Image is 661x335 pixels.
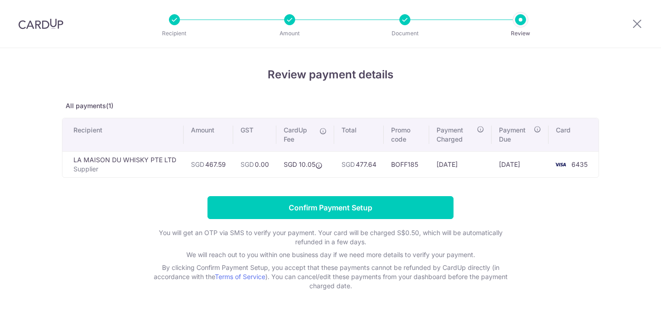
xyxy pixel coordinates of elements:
p: Recipient [140,29,208,38]
h4: Review payment details [62,66,599,83]
th: Total [334,118,384,151]
p: All payments(1) [62,101,599,110]
td: [DATE] [492,151,549,177]
span: Payment Charged [437,126,474,144]
td: [DATE] [429,151,492,177]
span: SGD [342,160,355,168]
a: Terms of Service [215,273,265,280]
p: Review [487,29,555,38]
td: BOFF185 [384,151,429,177]
th: Card [549,118,599,151]
td: LA MAISON DU WHISKY PTE LTD [62,151,184,177]
p: Supplier [73,165,176,174]
td: 0.00 [233,151,276,177]
th: Recipient [62,118,184,151]
th: GST [233,118,276,151]
span: SGD [191,160,204,168]
iframe: Opens a widget where you can find more information [602,308,652,330]
img: CardUp [18,18,63,29]
td: 477.64 [334,151,384,177]
th: Promo code [384,118,429,151]
p: You will get an OTP via SMS to verify your payment. Your card will be charged S$0.50, which will ... [147,228,514,247]
span: CardUp Fee [284,126,315,144]
td: 467.59 [184,151,233,177]
span: 6435 [571,160,588,168]
p: Document [371,29,439,38]
span: SGD [241,160,254,168]
p: We will reach out to you within one business day if we need more details to verify your payment. [147,250,514,259]
input: Confirm Payment Setup [207,196,454,219]
span: Payment Due [499,126,531,144]
p: By clicking Confirm Payment Setup, you accept that these payments cannot be refunded by CardUp di... [147,263,514,291]
img: <span class="translation_missing" title="translation missing: en.account_steps.new_confirm_form.b... [551,159,570,170]
p: Amount [256,29,324,38]
th: Amount [184,118,233,151]
td: SGD 10.05 [276,151,334,177]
